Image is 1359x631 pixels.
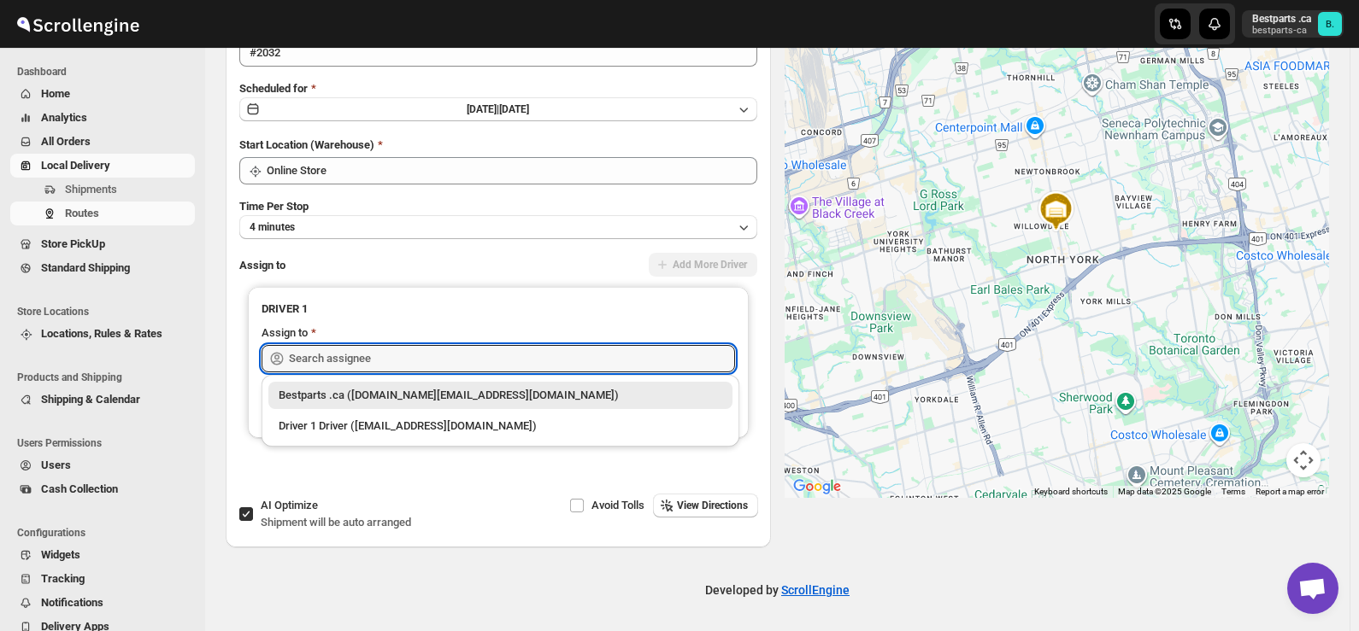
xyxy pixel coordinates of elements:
span: Store Locations [17,305,197,318]
span: Cash Collection [41,482,118,495]
span: [DATE] [499,103,529,115]
li: Bestparts .ca (bestparts.ca@gmail.com) [262,382,739,409]
div: Assign to [262,324,308,342]
button: User menu [1242,10,1344,38]
a: Open this area in Google Maps (opens a new window) [789,476,845,498]
img: ScrollEngine [14,3,142,45]
span: Store PickUp [41,237,105,250]
span: Users [41,459,71,471]
text: B. [1326,19,1334,30]
a: Report a map error [1256,487,1324,496]
span: AI Optimize [261,499,318,511]
span: Configurations [17,526,197,540]
span: Locations, Rules & Rates [41,327,162,340]
a: Terms (opens in new tab) [1221,487,1245,496]
input: Eg: Bengaluru Route [239,39,757,67]
span: Avoid Tolls [591,499,644,511]
span: View Directions [677,499,748,512]
span: Home [41,87,70,100]
p: Bestparts .ca [1252,12,1311,26]
span: Shipping & Calendar [41,393,140,406]
img: Google [789,476,845,498]
button: Cash Collection [10,477,195,501]
span: Routes [65,207,99,219]
span: Shipment will be auto arranged [261,516,411,529]
button: 4 minutes [239,215,757,239]
span: Scheduled for [239,82,308,95]
span: Time Per Stop [239,200,309,213]
button: Home [10,82,195,106]
button: Users [10,453,195,477]
button: [DATE]|[DATE] [239,97,757,121]
span: Assign to [239,259,285,272]
span: Map data ©2025 Google [1118,487,1211,496]
button: Analytics [10,106,195,130]
span: Tracking [41,572,85,585]
button: View Directions [653,494,758,517]
a: Open chat [1287,563,1338,614]
input: Search assignee [289,345,735,372]
button: Map camera controls [1286,443,1321,477]
button: Widgets [10,543,195,567]
div: Driver 1 Driver ([EMAIL_ADDRESS][DOMAIN_NAME]) [279,418,722,435]
span: All Orders [41,135,91,148]
span: Local Delivery [41,159,110,172]
span: Users Permissions [17,436,197,450]
button: Shipping & Calendar [10,388,195,412]
a: ScrollEngine [781,583,850,597]
p: Developed by [705,581,850,599]
span: Products and Shipping [17,371,197,384]
button: Shipments [10,178,195,202]
span: Bestparts .ca [1318,12,1342,36]
span: Notifications [41,596,103,609]
button: Keyboard shortcuts [1034,486,1108,498]
p: bestparts-ca [1252,26,1311,36]
span: Start Location (Warehouse) [239,138,374,151]
span: 4 minutes [250,220,295,234]
input: Search location [267,157,757,184]
span: Widgets [41,548,80,561]
li: Driver 1 Driver (sheida.kashkooli87@yahoo.com) [262,409,739,440]
button: Locations, Rules & Rates [10,322,195,346]
button: Routes [10,202,195,225]
span: Analytics [41,111,87,124]
span: Dashboard [17,65,197,79]
span: [DATE] | [467,103,499,115]
h3: DRIVER 1 [262,301,735,318]
span: Standard Shipping [41,261,130,274]
button: All Orders [10,130,195,154]
span: Shipments [65,183,117,196]
div: All Route Options [226,5,771,494]
button: Notifications [10,591,195,615]
div: Bestparts .ca ([DOMAIN_NAME][EMAIL_ADDRESS][DOMAIN_NAME]) [279,387,722,404]
button: Tracking [10,567,195,591]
